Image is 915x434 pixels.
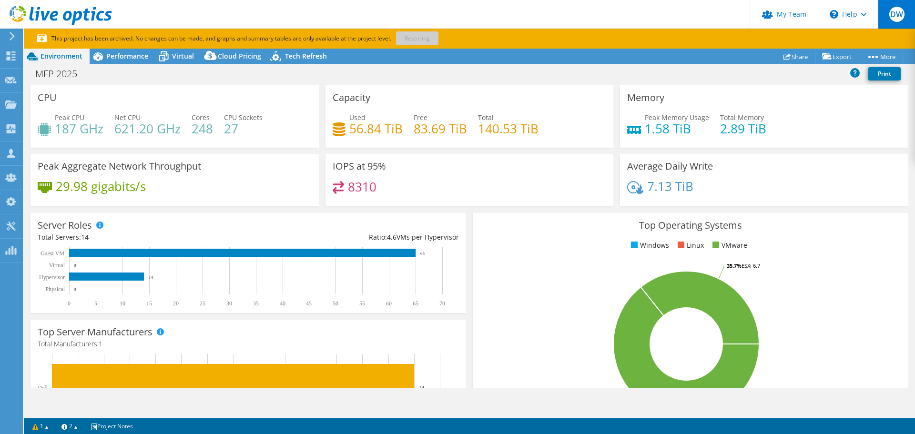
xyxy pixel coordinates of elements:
a: Export [815,49,859,64]
span: Total Memory [720,113,764,122]
span: Used [349,113,366,122]
text: 20 [173,300,179,307]
text: 5 [94,300,97,307]
tspan: 35.7% [727,262,742,269]
h4: 29.98 gigabits/s [56,181,146,192]
div: Total Servers: [38,232,248,242]
span: 14 [81,232,89,242]
h4: 7.13 TiB [647,181,693,192]
h4: 27 [224,123,263,134]
h3: Server Roles [38,220,92,231]
li: Linux [675,240,704,251]
tspan: ESXi 6.7 [742,262,760,269]
h3: Average Daily Write [627,161,713,172]
span: Total [478,113,494,122]
div: Ratio: VMs per Hypervisor [248,232,459,242]
li: Windows [629,240,669,251]
h4: 621.20 GHz [114,123,181,134]
h3: Capacity [333,92,370,103]
text: 65 [413,300,418,307]
span: Peak Memory Usage [645,113,709,122]
h4: 248 [192,123,213,134]
span: Performance [106,51,148,61]
span: 1 [99,339,102,348]
h4: Total Manufacturers: [38,339,459,349]
text: 15 [146,300,152,307]
span: Tech Refresh [285,51,327,61]
a: Print [868,67,901,81]
span: Cloud Pricing [218,51,261,61]
text: 45 [306,300,312,307]
text: 60 [386,300,392,307]
h3: IOPS at 95% [333,161,386,172]
text: 65 [420,251,425,256]
text: 0 [74,263,76,268]
h3: Top Server Manufacturers [38,327,152,337]
a: Share [776,49,815,64]
span: Environment [41,51,82,61]
text: Guest VM [41,250,64,257]
li: VMware [710,240,747,251]
a: 1 [26,420,55,432]
text: 0 [74,287,76,292]
span: 4.6 [387,232,396,242]
text: 55 [359,300,365,307]
a: 2 [55,420,84,432]
text: 30 [226,300,232,307]
text: 14 [419,384,425,390]
p: This project has been archived. No changes can be made, and graphs and summary tables are only av... [37,33,504,44]
span: Peak CPU [55,113,84,122]
text: 50 [333,300,338,307]
text: 10 [120,300,125,307]
text: 35 [253,300,259,307]
h4: 2.89 TiB [720,123,766,134]
h4: 8310 [348,182,376,192]
text: 40 [280,300,285,307]
text: Physical [45,286,65,293]
a: More [859,49,903,64]
h4: 1.58 TiB [645,123,709,134]
text: 25 [200,300,205,307]
text: Virtual [49,262,65,269]
text: Dell [38,384,48,391]
text: Hypervisor [39,274,65,281]
h3: CPU [38,92,57,103]
h4: 83.69 TiB [414,123,467,134]
h1: MFP 2025 [31,69,92,79]
h3: Memory [627,92,664,103]
span: Cores [192,113,210,122]
span: CPU Sockets [224,113,263,122]
h4: 187 GHz [55,123,103,134]
h3: Top Operating Systems [480,220,901,231]
h4: 140.53 TiB [478,123,539,134]
span: Free [414,113,427,122]
text: 70 [439,300,445,307]
span: Net CPU [114,113,141,122]
text: 0 [68,300,71,307]
h3: Peak Aggregate Network Throughput [38,161,201,172]
span: DW [889,7,905,22]
span: Virtual [172,51,194,61]
text: 14 [149,275,153,280]
a: Project Notes [84,420,140,432]
svg: \n [830,10,838,19]
h4: 56.84 TiB [349,123,403,134]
